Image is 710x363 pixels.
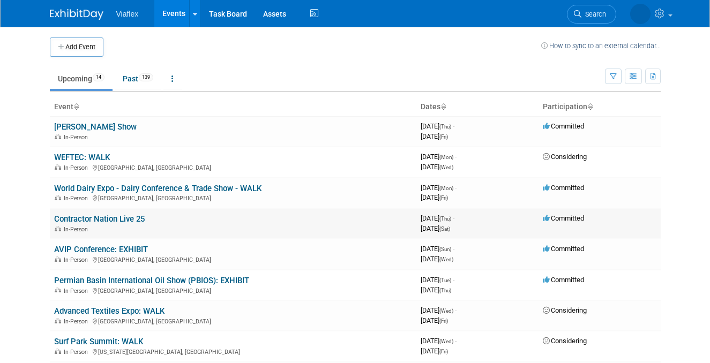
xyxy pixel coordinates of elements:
[587,102,593,111] a: Sort by Participation Type
[64,195,91,202] span: In-Person
[50,69,113,89] a: Upcoming14
[139,73,153,81] span: 139
[54,347,412,356] div: [US_STATE][GEOGRAPHIC_DATA], [GEOGRAPHIC_DATA]
[421,122,454,130] span: [DATE]
[453,276,454,284] span: -
[55,195,61,200] img: In-Person Event
[543,153,587,161] span: Considering
[541,42,661,50] a: How to sync to an external calendar...
[421,337,457,345] span: [DATE]
[64,288,91,294] span: In-Person
[543,306,587,314] span: Considering
[421,214,454,222] span: [DATE]
[421,224,450,232] span: [DATE]
[439,134,448,140] span: (Fri)
[54,337,143,346] a: Surf Park Summit: WALK
[64,256,91,263] span: In-Person
[455,153,457,161] span: -
[439,318,448,324] span: (Fri)
[54,122,137,132] a: [PERSON_NAME] Show
[455,337,457,345] span: -
[64,164,91,171] span: In-Person
[567,5,616,24] a: Search
[54,316,412,325] div: [GEOGRAPHIC_DATA], [GEOGRAPHIC_DATA]
[439,338,453,344] span: (Wed)
[54,245,148,254] a: AVIP Conference: EXHIBIT
[54,153,110,162] a: WEFTEC: WALK
[439,154,453,160] span: (Mon)
[54,184,261,193] a: World Dairy Expo - Dairy Conference & Trade Show - WALK
[54,286,412,294] div: [GEOGRAPHIC_DATA], [GEOGRAPHIC_DATA]
[543,276,584,284] span: Committed
[439,308,453,314] span: (Wed)
[421,184,457,192] span: [DATE]
[64,318,91,325] span: In-Person
[64,349,91,356] span: In-Person
[453,245,454,253] span: -
[55,164,61,170] img: In-Person Event
[453,122,454,130] span: -
[543,122,584,130] span: Committed
[54,255,412,263] div: [GEOGRAPHIC_DATA], [GEOGRAPHIC_DATA]
[439,277,451,283] span: (Tue)
[50,9,103,20] img: ExhibitDay
[421,276,454,284] span: [DATE]
[64,226,91,233] span: In-Person
[421,193,448,201] span: [DATE]
[50,37,103,57] button: Add Event
[455,184,457,192] span: -
[50,98,416,116] th: Event
[439,349,448,354] span: (Fri)
[416,98,539,116] th: Dates
[55,318,61,323] img: In-Person Event
[439,124,451,130] span: (Thu)
[421,306,457,314] span: [DATE]
[54,214,145,224] a: Contractor Nation Live 25
[55,288,61,293] img: In-Person Event
[73,102,79,111] a: Sort by Event Name
[539,98,661,116] th: Participation
[439,164,453,170] span: (Wed)
[93,73,104,81] span: 14
[543,337,587,345] span: Considering
[116,10,139,18] span: Viaflex
[440,102,446,111] a: Sort by Start Date
[421,316,448,324] span: [DATE]
[64,134,91,141] span: In-Person
[630,4,651,24] img: David Tesch
[54,276,249,285] a: Permian Basin International Oil Show (PBIOS): EXHIBIT
[55,256,61,262] img: In-Person Event
[439,256,453,262] span: (Wed)
[439,216,451,222] span: (Thu)
[421,132,448,140] span: [DATE]
[543,245,584,253] span: Committed
[54,193,412,202] div: [GEOGRAPHIC_DATA], [GEOGRAPHIC_DATA]
[54,163,412,171] div: [GEOGRAPHIC_DATA], [GEOGRAPHIC_DATA]
[421,153,457,161] span: [DATE]
[421,245,454,253] span: [DATE]
[115,69,161,89] a: Past139
[581,10,606,18] span: Search
[439,185,453,191] span: (Mon)
[439,246,451,252] span: (Sun)
[543,184,584,192] span: Committed
[55,134,61,139] img: In-Person Event
[55,349,61,354] img: In-Person Event
[453,214,454,222] span: -
[543,214,584,222] span: Committed
[421,347,448,355] span: [DATE]
[439,226,450,232] span: (Sat)
[455,306,457,314] span: -
[421,286,451,294] span: [DATE]
[55,226,61,231] img: In-Person Event
[439,288,451,293] span: (Thu)
[54,306,165,316] a: Advanced Textiles Expo: WALK
[439,195,448,201] span: (Fri)
[421,255,453,263] span: [DATE]
[421,163,453,171] span: [DATE]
